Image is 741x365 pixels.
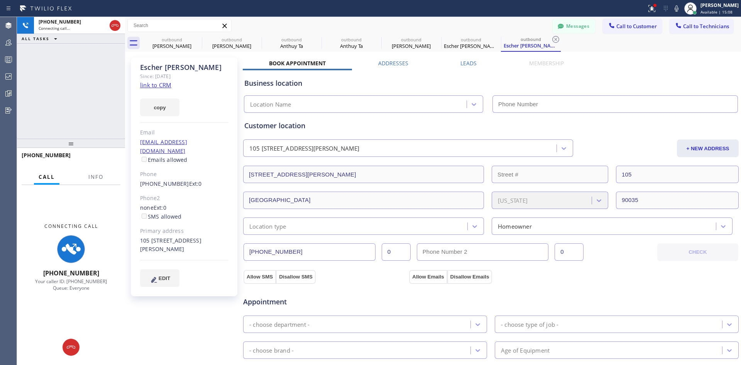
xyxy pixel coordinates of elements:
span: [PHONE_NUMBER] [22,151,71,159]
span: Ext: 0 [189,180,202,187]
span: Connecting call… [39,25,70,31]
div: Corrina Ferrera [143,34,201,52]
span: Call to Technicians [683,23,729,30]
div: Anthuy Ta [262,42,321,49]
div: Since: [DATE] [140,72,228,81]
span: Ext: 0 [154,204,166,211]
label: Membership [529,59,564,67]
span: Connecting Call [44,223,98,229]
div: Customer location [244,121,738,131]
a: [PHONE_NUMBER] [140,180,189,187]
label: Addresses [378,59,408,67]
div: Location Name [250,100,291,109]
button: Mute [671,3,682,14]
div: - choose type of job - [501,320,558,329]
input: Phone Number [492,95,738,113]
div: outbound [442,37,500,42]
a: link to CRM [140,81,171,89]
div: [PERSON_NAME] [700,2,739,8]
span: Call to Customer [616,23,657,30]
a: [EMAIL_ADDRESS][DOMAIN_NAME] [140,138,187,154]
button: copy [140,98,179,116]
button: Info [84,170,108,185]
input: Ext. [382,243,411,261]
input: ZIP [616,192,739,209]
span: [PHONE_NUMBER] [39,19,81,25]
div: outbound [262,37,321,42]
input: Apt. # [616,166,739,183]
label: Emails allowed [140,156,188,163]
div: outbound [203,37,261,42]
span: Appointment [243,297,407,307]
div: outbound [143,37,201,42]
button: + NEW ADDRESS [677,139,739,157]
button: EDIT [140,269,179,287]
button: Call to Technicians [670,19,733,34]
button: Allow SMS [244,270,276,284]
input: Address [243,166,484,183]
div: Phone [140,170,228,179]
button: Hang up [110,20,120,31]
div: - choose brand - [249,346,294,355]
div: Anthuy Ta [262,34,321,52]
div: Primary address [140,227,228,236]
div: Anthuy Ta [322,42,381,49]
div: [PERSON_NAME] [203,42,261,49]
button: Call to Customer [603,19,662,34]
button: Disallow Emails [447,270,492,284]
span: ALL TASKS [22,36,49,41]
input: Phone Number 2 [417,243,549,261]
div: [PERSON_NAME] [143,42,201,49]
input: City [243,192,484,209]
span: [PHONE_NUMBER] [43,269,99,277]
div: Location type [249,222,286,231]
div: Escher [PERSON_NAME] [442,42,500,49]
button: Disallow SMS [276,270,316,284]
div: Anthuy Ta [322,34,381,52]
button: Call [34,170,59,185]
span: Info [88,173,103,180]
label: Leads [460,59,477,67]
span: EDIT [159,275,170,281]
input: Phone Number [244,243,376,261]
div: Email [140,128,228,137]
div: Phone2 [140,194,228,203]
button: ALL TASKS [17,34,65,43]
input: Search [128,19,231,32]
input: Street # [492,166,608,183]
button: CHECK [657,243,738,261]
div: [PERSON_NAME] [382,42,440,49]
button: Allow Emails [409,270,447,284]
div: Escher Kandel [502,34,560,51]
div: Escher [PERSON_NAME] [140,63,228,72]
div: Escher [PERSON_NAME] [502,42,560,49]
div: John Kassebaum [382,34,440,52]
div: Escher Kandel [442,34,500,52]
div: none [140,204,228,221]
div: Business location [244,78,738,88]
div: Age of Equipment [501,346,550,355]
button: Hang up [63,339,80,356]
span: Available | 15:08 [700,9,733,15]
div: Homeowner [498,222,532,231]
span: Your caller ID: [PHONE_NUMBER] Queue: Everyone [35,278,107,291]
div: - choose department - [249,320,310,329]
label: SMS allowed [140,213,181,220]
div: outbound [502,36,560,42]
input: Ext. 2 [555,243,584,261]
div: 105 [STREET_ADDRESS][PERSON_NAME] [140,236,228,254]
input: Emails allowed [142,157,147,162]
div: Corrina Ferrera [203,34,261,52]
input: SMS allowed [142,214,147,219]
label: Book Appointment [269,59,326,67]
button: Messages [553,19,595,34]
div: 105 [STREET_ADDRESS][PERSON_NAME] [249,144,360,153]
div: outbound [322,37,381,42]
span: Call [39,173,55,180]
div: outbound [382,37,440,42]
